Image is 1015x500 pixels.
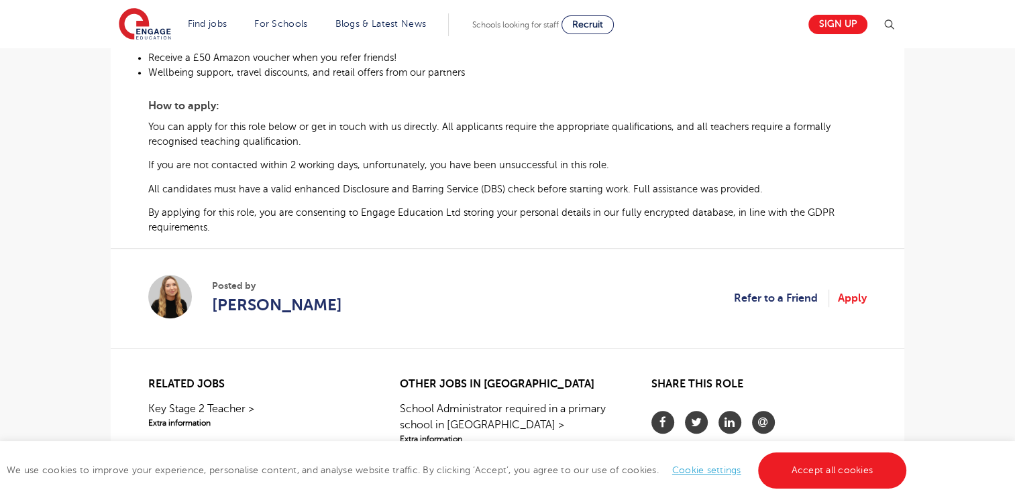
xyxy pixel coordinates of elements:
[212,279,342,293] span: Posted by
[212,293,342,317] a: [PERSON_NAME]
[148,401,364,429] a: Key Stage 2 Teacher >Extra information
[119,8,171,42] img: Engage Education
[400,433,615,445] span: Extra information
[148,121,831,147] span: You can apply for this role below or get in touch with us directly. All applicants require the ap...
[838,290,867,307] a: Apply
[472,20,559,29] span: Schools looking for staff
[148,52,397,63] span: Receive a £50 Amazon voucher when you refer friends!
[808,15,867,34] a: Sign up
[651,378,867,397] h2: Share this role
[335,19,427,29] a: Blogs & Latest News
[400,378,615,391] h2: Other jobs in [GEOGRAPHIC_DATA]
[148,67,465,78] span: Wellbeing support, travel discounts, and retail offers from our partners
[188,19,227,29] a: Find jobs
[148,184,763,194] span: All candidates must have a valid enhanced Disclosure and Barring Service (DBS) check before start...
[672,465,741,475] a: Cookie settings
[758,452,907,489] a: Accept all cookies
[148,100,219,112] span: How to apply:
[148,207,835,233] span: By applying for this role, you are consenting to Engage Education Ltd storing your personal detai...
[7,465,910,475] span: We use cookies to improve your experience, personalise content, and analyse website traffic. By c...
[254,19,307,29] a: For Schools
[734,290,829,307] a: Refer to a Friend
[572,19,603,29] span: Recruit
[148,417,364,429] span: Extra information
[400,401,615,445] a: School Administrator required in a primary school in [GEOGRAPHIC_DATA] >Extra information
[148,160,609,170] span: If you are not contacted within 2 working days, unfortunately, you have been unsuccessful in this...
[562,15,614,34] a: Recruit
[148,378,364,391] h2: Related jobs
[148,439,364,467] a: Reception Teacher >Extra information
